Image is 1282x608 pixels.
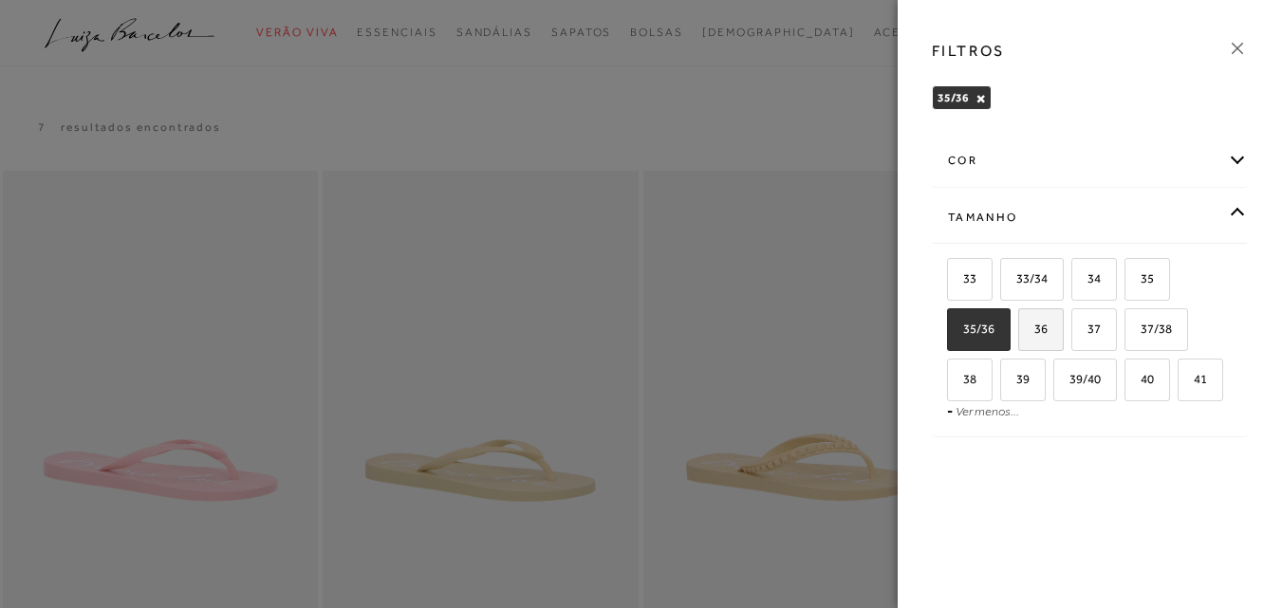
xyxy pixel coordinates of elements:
span: 37/38 [1126,322,1172,336]
span: 35/36 [938,91,969,104]
input: 39/40 [1050,373,1069,392]
input: 37 [1068,322,1087,341]
button: 35/36 Close [975,92,986,105]
input: 37/38 [1122,322,1141,341]
span: 39 [1002,372,1030,386]
span: 41 [1180,372,1207,386]
span: 37 [1073,322,1101,336]
span: - [947,403,953,418]
input: 33/34 [997,272,1016,291]
span: 36 [1020,322,1048,336]
span: 38 [949,372,976,386]
input: 38 [944,373,963,392]
div: cor [933,136,1247,186]
input: 34 [1068,272,1087,291]
span: 33 [949,271,976,286]
span: 34 [1073,271,1101,286]
input: 35/36 [944,322,963,341]
span: 33/34 [1002,271,1048,286]
div: Tamanho [933,193,1247,243]
span: 35/36 [949,322,994,336]
input: 36 [1015,322,1034,341]
a: Ver menos... [956,404,1019,418]
input: 41 [1175,373,1194,392]
h3: FILTROS [932,40,1005,62]
span: 35 [1126,271,1154,286]
input: 40 [1122,373,1141,392]
span: 40 [1126,372,1154,386]
input: 35 [1122,272,1141,291]
input: 33 [944,272,963,291]
span: 39/40 [1055,372,1101,386]
input: 39 [997,373,1016,392]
